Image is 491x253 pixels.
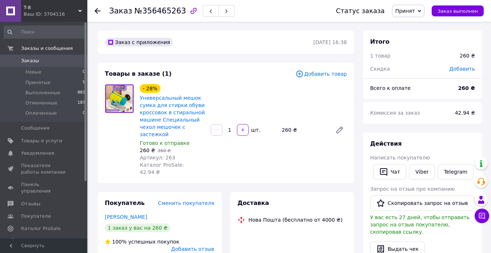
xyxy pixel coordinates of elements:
span: Заказы [21,58,39,64]
span: Панель управления [21,181,67,194]
span: Комиссия за заказ [370,110,420,116]
img: Универсальный мешок сумка для стирки обуви кроссовок в стиральной машине Специальный чехол мешоче... [105,84,134,113]
span: Каталог ProSale [21,225,60,232]
span: Покупатель [105,199,144,206]
span: 360 ₴ [158,148,171,153]
input: Поиск [4,25,86,39]
span: 42.94 ₴ [455,110,475,116]
div: Заказ с приложения [105,38,173,47]
a: Viber [409,164,435,179]
span: 9 [83,79,85,86]
span: Выполненные [25,90,60,96]
span: 260 ₴ [140,147,155,153]
span: T-8 [24,4,78,11]
time: [DATE] 16:38 [313,39,347,45]
span: Показатели работы компании [21,162,67,175]
span: Принятые [25,79,51,86]
span: Заказ выполнен [437,8,478,14]
span: Аналитика [21,238,48,244]
button: Чат [373,164,406,179]
span: Отмененные [25,100,57,106]
div: 1 заказ у вас на 260 ₴ [105,224,170,232]
div: шт. [249,126,261,134]
span: Действия [370,140,402,147]
div: 260 ₴ [460,52,475,59]
button: Чат с покупателем [475,209,489,223]
div: Нова Пошта (бесплатно от 4000 ₴) [247,216,344,224]
span: Уведомления [21,150,54,157]
div: - 28% [140,84,161,93]
span: Заказы и сообщения [21,45,73,52]
div: 260 ₴ [279,125,329,135]
span: 0 [83,110,85,116]
a: Редактировать [332,123,347,137]
span: Новые [25,69,41,75]
span: Запрос на отзыв про компанию [370,186,455,192]
a: Универсальный мешок сумка для стирки обуви кроссовок в стиральной машине Специальный чехол мешоче... [140,95,205,137]
span: №356465263 [134,7,186,15]
span: Итого [370,38,389,45]
span: Добавить [450,66,475,72]
span: Добавить товар [296,70,347,78]
a: Telegram [438,164,474,179]
span: Отзывы [21,201,40,207]
span: 187 [78,100,85,106]
b: 260 ₴ [458,85,475,91]
span: 883 [78,90,85,96]
span: Покупатели [21,213,51,220]
div: успешных покупок [105,238,179,245]
span: Доставка [238,199,269,206]
a: [PERSON_NAME] [105,214,147,220]
span: У вас есть 27 дней, чтобы отправить запрос на отзыв покупателю, скопировав ссылку. [370,214,470,235]
span: Скидка [370,66,390,72]
span: 1 товар [370,53,391,59]
span: 100% [112,239,127,245]
span: Товары в заказе (1) [105,70,171,77]
span: Принят [395,8,415,14]
button: Скопировать запрос на отзыв [370,195,474,211]
span: Оплаченные [25,110,57,116]
span: Артикул: 263 [140,155,175,161]
div: Статус заказа [336,7,385,15]
span: Товары и услуги [21,138,62,144]
span: Сообщения [21,125,50,131]
div: Вернуться назад [95,7,100,15]
span: Заказ [109,7,132,15]
div: Ваш ID: 3704116 [24,11,87,17]
button: Заказ выполнен [432,5,484,16]
span: 0 [83,69,85,75]
span: Готово к отправке [140,140,190,146]
span: Каталог ProSale: 42.94 ₴ [140,162,184,175]
span: Сменить покупателя [158,200,214,206]
span: Написать покупателю [370,155,430,161]
span: Всего к оплате [370,85,411,91]
span: Добавить отзыв [171,246,214,252]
